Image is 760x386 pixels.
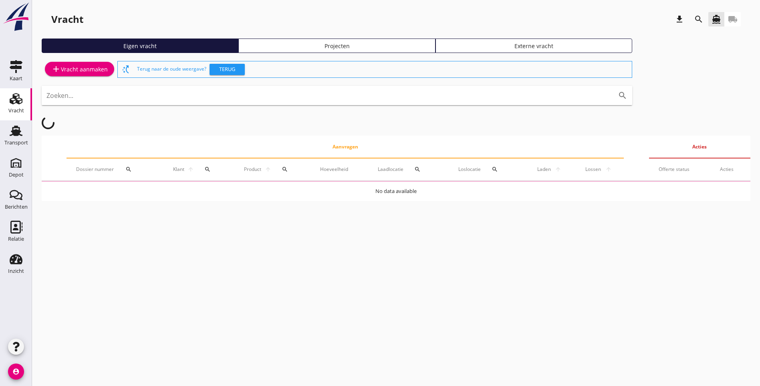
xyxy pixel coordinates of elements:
i: arrow_upward [603,166,615,173]
div: Hoeveelheid [320,166,359,173]
div: Vracht [51,13,83,26]
i: arrow_upward [263,166,273,173]
div: Vracht [8,108,24,113]
a: Vracht aanmaken [45,62,114,76]
i: search [492,166,498,173]
div: Loslocatie [458,160,516,179]
div: Relatie [8,236,24,242]
div: Inzicht [8,268,24,274]
span: Klant [171,166,186,173]
i: search [125,166,132,173]
div: Kaart [10,76,22,81]
a: Externe vracht [435,39,632,53]
i: directions_boat [712,14,721,24]
div: Externe vracht [439,42,629,50]
i: download [675,14,684,24]
div: Terug [213,65,242,73]
img: logo-small.a267ee39.svg [2,2,30,32]
div: Terug naar de oude weergave? [137,61,629,77]
td: No data available [42,182,750,201]
i: search [618,91,627,100]
div: Dossier nummer [76,160,152,179]
i: local_shipping [728,14,738,24]
i: arrow_upward [186,166,196,173]
span: Laden [535,166,553,173]
th: Aanvragen [67,136,624,158]
i: add [51,64,61,74]
button: Terug [210,64,245,75]
i: search [414,166,421,173]
i: switch_access_shortcut [121,65,131,74]
div: Transport [4,140,28,145]
th: Acties [649,136,751,158]
div: Vracht aanmaken [51,64,108,74]
i: account_circle [8,364,24,380]
a: Projecten [238,39,435,53]
div: Eigen vracht [45,42,235,50]
div: Berichten [5,204,28,209]
i: search [204,166,211,173]
div: Offerte status [659,166,701,173]
div: Depot [9,172,24,177]
i: search [282,166,288,173]
i: arrow_upward [553,166,564,173]
span: Product [242,166,263,173]
i: search [694,14,704,24]
input: Zoeken... [46,89,605,102]
a: Eigen vracht [42,39,238,53]
div: Laadlocatie [378,160,439,179]
span: Lossen [583,166,603,173]
div: Acties [720,166,741,173]
div: Projecten [242,42,431,50]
